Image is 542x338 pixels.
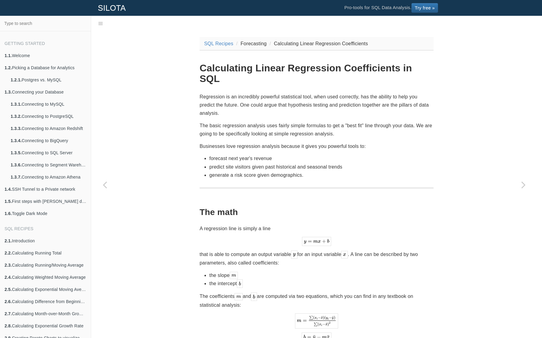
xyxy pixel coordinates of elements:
[5,323,12,328] b: 2.8.
[91,31,118,338] a: Previous page: Calculating Z-Score
[235,293,243,300] img: _mathjax_e101f268.svg
[411,3,438,13] a: Try free »
[6,74,91,86] a: 1.2.1.Postgres vs. MySQL
[200,93,434,118] p: Regression is an incredibly powerful statistical tool, when used correctly, has the ability to he...
[6,110,91,122] a: 1.3.2.Connecting to PostgreSQL
[237,279,243,288] img: _mathjax_71beeff9.svg
[5,211,12,216] b: 1.6.
[341,251,348,258] img: _mathjax_8cdc1683.svg
[251,292,257,301] img: _mathjax_71beeff9.svg
[6,171,91,183] a: 1.3.7.Connecting to Amazon Athena
[6,122,91,135] a: 1.3.3.Connecting to Amazon Redshift
[209,154,434,162] li: forecast next year's revenue
[2,18,89,29] input: Type to search
[200,63,434,84] h1: Calculating Linear Regression Coefficients in SQL
[5,199,12,204] b: 1.5.
[6,147,91,159] a: 1.3.5.Connecting to SQL Server
[510,31,537,338] a: Next page: Forecasting in presence of Seasonal effects using the Ratio to Moving Average method
[6,98,91,110] a: 1.3.1.Connecting to MySQL
[295,313,338,329] img: _mathjax_a38a2ccc.svg
[200,121,434,138] p: The basic regression analysis uses fairly simple formulas to get a "best fit" line through your d...
[5,263,12,268] b: 2.3.
[11,77,22,82] b: 1.2.1.
[11,162,22,167] b: 1.3.6.
[11,114,22,119] b: 1.3.2.
[200,292,434,309] p: The coefficients and are computed via two equations, which you can find in any textbook on statis...
[209,271,434,279] li: the slope
[230,272,238,279] img: _mathjax_e101f268.svg
[11,175,22,179] b: 1.3.7.
[5,311,12,316] b: 2.7.
[268,39,368,48] li: Calculating Linear Regression Coefficients
[209,279,434,288] li: the intercept
[5,287,12,292] b: 2.5.
[5,299,12,304] b: 2.6.
[5,65,12,70] b: 1.2.
[302,237,331,246] img: _mathjax_60d4fd5d.svg
[11,150,22,155] b: 1.3.5.
[11,102,22,107] b: 1.3.1.
[11,138,22,143] b: 1.3.4.
[5,275,12,280] b: 2.4.
[6,159,91,171] a: 1.3.6.Connecting to Segment Warehouse
[11,126,22,131] b: 1.3.3.
[5,251,12,255] b: 2.2.
[204,41,233,46] a: SQL Recipes
[200,142,434,150] p: Businesses love regression analysis because it gives you powerful tools to:
[291,251,297,259] img: _mathjax_fbdb2615.svg
[200,208,434,217] h2: The math
[338,0,444,15] li: Pro-tools for SQL Data Analysis.
[235,39,267,48] li: Forecasting
[5,187,12,192] b: 1.4.
[6,135,91,147] a: 1.3.4.Connecting to BigQuery
[209,171,434,179] li: generate a risk score given demographics.
[93,0,130,15] a: SILOTA
[5,53,12,58] b: 1.1.
[200,250,434,267] p: that is able to compute an output variable for an input variable . A line can be described by two...
[5,90,12,94] b: 1.3.
[209,163,434,171] li: predict site visitors given past historical and seasonal trends
[5,238,12,243] b: 2.1.
[200,224,434,233] p: A regression line is simply a line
